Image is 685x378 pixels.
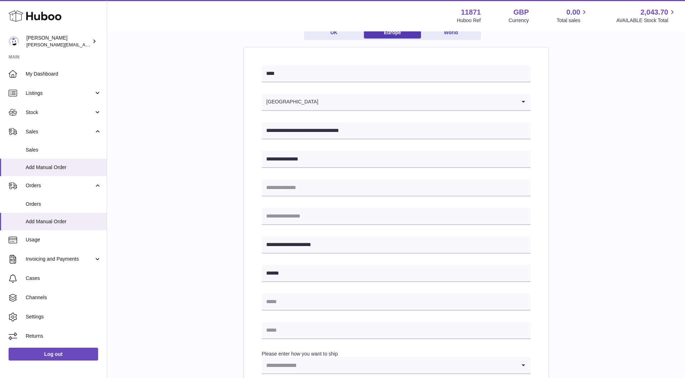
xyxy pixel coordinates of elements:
img: katie@hoopsandchains.com [9,36,19,47]
a: Europe [364,27,421,39]
div: Search for option [262,357,531,374]
div: Huboo Ref [457,17,481,24]
span: Orders [26,201,101,208]
span: Sales [26,147,101,153]
a: World [422,27,479,39]
span: Add Manual Order [26,218,101,225]
div: [PERSON_NAME] [26,35,91,48]
span: 0.00 [567,7,580,17]
span: Cases [26,275,101,282]
label: Please enter how you want to ship [262,351,338,357]
input: Search for option [319,94,516,110]
span: Returns [26,333,101,339]
span: Stock [26,109,94,116]
a: 0.00 Total sales [557,7,588,24]
a: UK [305,27,362,39]
span: 2,043.70 [640,7,668,17]
a: Log out [9,348,98,361]
span: Add Manual Order [26,164,101,171]
span: Usage [26,236,101,243]
span: Sales [26,128,94,135]
span: Channels [26,294,101,301]
span: Listings [26,90,94,97]
strong: 11871 [461,7,481,17]
strong: GBP [513,7,529,17]
div: Currency [509,17,529,24]
span: [GEOGRAPHIC_DATA] [262,94,319,110]
div: Search for option [262,94,531,111]
span: Settings [26,313,101,320]
span: Invoicing and Payments [26,256,94,262]
span: Orders [26,182,94,189]
input: Search for option [262,357,516,373]
span: [PERSON_NAME][EMAIL_ADDRESS][DOMAIN_NAME] [26,42,143,47]
span: My Dashboard [26,71,101,77]
span: AVAILABLE Stock Total [616,17,676,24]
span: Total sales [557,17,588,24]
a: 2,043.70 AVAILABLE Stock Total [616,7,676,24]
